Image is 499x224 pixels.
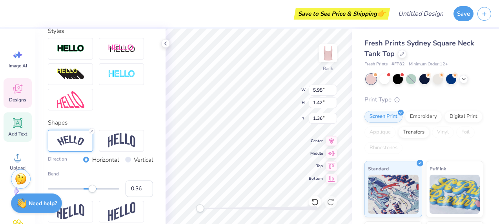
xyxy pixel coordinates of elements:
[364,142,402,154] div: Rhinestones
[364,95,483,104] div: Print Type
[57,204,84,219] img: Flag
[108,44,135,54] img: Shadow
[108,70,135,79] img: Negative Space
[296,8,388,20] div: Save to See Price & Shipping
[10,165,25,171] span: Upload
[57,91,84,108] img: Free Distort
[196,204,204,212] div: Accessibility label
[392,61,405,68] span: # FP82
[432,126,454,138] div: Vinyl
[9,63,27,69] span: Image AI
[57,135,84,146] img: Arc
[48,170,153,177] label: Bend
[309,150,323,157] span: Middle
[323,65,333,72] div: Back
[377,9,386,18] span: 👉
[364,126,396,138] div: Applique
[134,155,153,164] label: Vertical
[309,163,323,169] span: Top
[430,164,446,173] span: Puff Ink
[9,97,26,103] span: Designs
[368,164,389,173] span: Standard
[456,126,475,138] div: Foil
[364,38,474,58] span: Fresh Prints Sydney Square Neck Tank Top
[409,61,448,68] span: Minimum Order: 12 +
[108,133,135,148] img: Arch
[29,200,57,207] strong: Need help?
[368,175,419,214] img: Standard
[48,118,67,127] label: Shapes
[364,111,402,123] div: Screen Print
[392,6,450,22] input: Untitled Design
[320,45,336,61] img: Back
[453,6,474,21] button: Save
[405,111,442,123] div: Embroidery
[48,27,64,36] label: Styles
[309,138,323,144] span: Center
[8,131,27,137] span: Add Text
[364,61,388,68] span: Fresh Prints
[57,68,84,81] img: 3D Illusion
[92,155,119,164] label: Horizontal
[88,185,96,193] div: Accessibility label
[48,155,67,164] label: Direction
[57,44,84,53] img: Stroke
[309,175,323,182] span: Bottom
[398,126,430,138] div: Transfers
[444,111,483,123] div: Digital Print
[108,202,135,221] img: Rise
[430,175,480,214] img: Puff Ink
